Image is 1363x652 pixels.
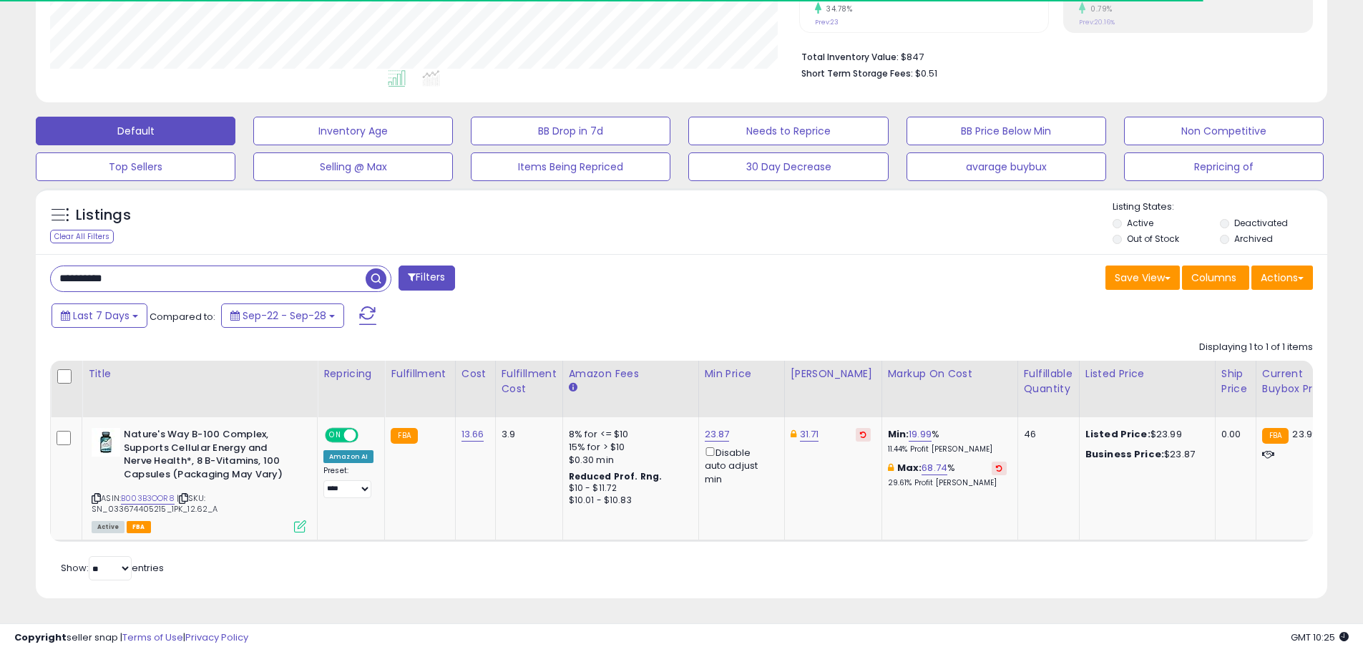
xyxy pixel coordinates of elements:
small: Prev: 23 [815,18,839,26]
div: Min Price [705,366,778,381]
div: 46 [1024,428,1068,441]
b: Listed Price: [1085,427,1151,441]
b: Min: [888,427,909,441]
label: Archived [1234,233,1273,245]
a: Privacy Policy [185,631,248,644]
small: FBA [391,428,417,444]
button: Non Competitive [1124,117,1324,145]
div: $0.30 min [569,454,688,467]
div: % [888,428,1007,454]
div: Preset: [323,466,373,498]
span: ON [326,429,344,442]
div: 8% for <= $10 [569,428,688,441]
img: 31Y1YGgw3FL._SL40_.jpg [92,428,120,457]
span: 23.99 [1292,427,1318,441]
div: $23.99 [1085,428,1204,441]
div: $10 - $11.72 [569,482,688,495]
button: Default [36,117,235,145]
a: B003B3OOR8 [121,492,175,505]
th: The percentage added to the cost of goods (COGS) that forms the calculator for Min & Max prices. [881,361,1017,417]
small: Amazon Fees. [569,381,577,394]
span: 2025-10-6 10:25 GMT [1291,631,1349,644]
b: Reduced Prof. Rng. [569,470,663,482]
button: BB Drop in 7d [471,117,670,145]
div: 0.00 [1221,428,1245,441]
span: Columns [1191,271,1236,285]
div: Cost [461,366,489,381]
div: % [888,462,1007,488]
div: Disable auto adjust min [705,444,773,486]
small: Prev: 20.16% [1079,18,1115,26]
div: ASIN: [92,428,306,531]
div: Displaying 1 to 1 of 1 items [1199,341,1313,354]
button: 30 Day Decrease [688,152,888,181]
span: Compared to: [150,310,215,323]
div: Clear All Filters [50,230,114,243]
span: FBA [127,521,151,533]
button: Needs to Reprice [688,117,888,145]
button: Filters [399,266,454,291]
label: Deactivated [1234,217,1288,229]
a: 23.87 [705,427,730,442]
span: Last 7 Days [73,308,130,323]
button: Sep-22 - Sep-28 [221,303,344,328]
button: BB Price Below Min [907,117,1106,145]
b: Business Price: [1085,447,1164,461]
p: Listing States: [1113,200,1327,214]
div: Markup on Cost [888,366,1012,381]
span: Show: entries [61,561,164,575]
a: Terms of Use [122,631,183,644]
div: Ship Price [1221,366,1250,396]
button: Actions [1251,266,1313,290]
span: OFF [356,429,379,442]
div: $10.01 - $10.83 [569,495,688,507]
h5: Listings [76,205,131,225]
small: FBA [1262,428,1289,444]
span: All listings currently available for purchase on Amazon [92,521,124,533]
div: Fulfillment Cost [502,366,557,396]
div: 3.9 [502,428,552,441]
button: Top Sellers [36,152,235,181]
button: Inventory Age [253,117,453,145]
li: $847 [801,47,1302,64]
button: avarage buybux [907,152,1106,181]
button: Columns [1182,266,1249,290]
div: Fulfillment [391,366,449,381]
div: Title [88,366,311,381]
div: [PERSON_NAME] [791,366,876,381]
a: 19.99 [909,427,932,442]
b: Max: [897,461,922,475]
span: $0.51 [915,67,937,80]
a: 31.71 [800,427,819,442]
p: 11.44% Profit [PERSON_NAME] [888,444,1007,454]
strong: Copyright [14,631,67,644]
button: Selling @ Max [253,152,453,181]
button: Save View [1105,266,1180,290]
div: seller snap | | [14,631,248,645]
small: 34.78% [821,4,852,14]
a: 68.74 [922,461,947,475]
div: Amazon Fees [569,366,693,381]
b: Total Inventory Value: [801,51,899,63]
a: 13.66 [461,427,484,442]
small: 0.79% [1085,4,1113,14]
div: $23.87 [1085,448,1204,461]
div: Listed Price [1085,366,1209,381]
div: Amazon AI [323,450,373,463]
span: Sep-22 - Sep-28 [243,308,326,323]
b: Nature's Way B-100 Complex, Supports Cellular Energy and Nerve Health*, 8 B-Vitamins, 100 Capsule... [124,428,298,485]
span: | SKU: SN_033674405215_1PK_12.62_A [92,492,218,514]
div: Current Buybox Price [1262,366,1336,396]
button: Items Being Repriced [471,152,670,181]
div: Fulfillable Quantity [1024,366,1073,396]
div: 15% for > $10 [569,441,688,454]
b: Short Term Storage Fees: [801,67,913,79]
div: Repricing [323,366,378,381]
button: Repricing of [1124,152,1324,181]
p: 29.61% Profit [PERSON_NAME] [888,478,1007,488]
label: Out of Stock [1127,233,1179,245]
label: Active [1127,217,1153,229]
button: Last 7 Days [52,303,147,328]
